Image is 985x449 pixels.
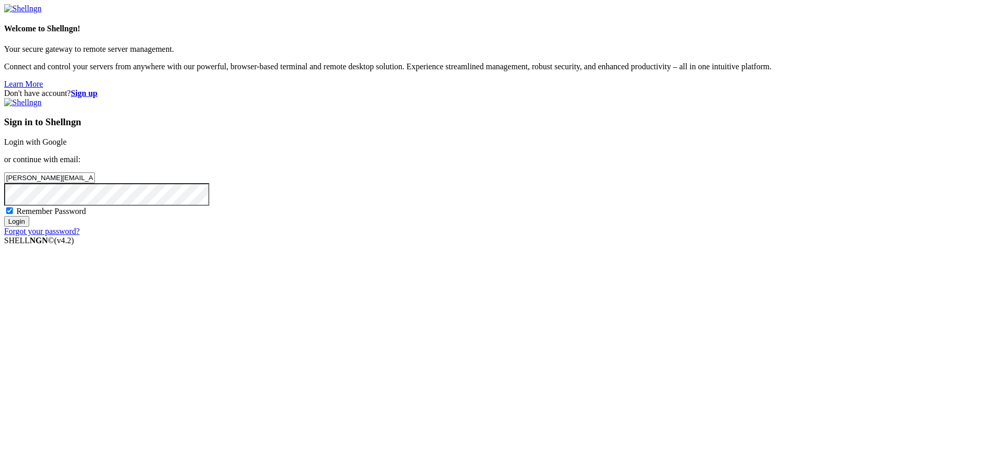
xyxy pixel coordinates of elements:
h4: Welcome to Shellngn! [4,24,981,33]
img: Shellngn [4,4,42,13]
img: Shellngn [4,98,42,107]
input: Remember Password [6,207,13,214]
span: SHELL © [4,236,74,245]
p: Your secure gateway to remote server management. [4,45,981,54]
span: Remember Password [16,207,86,216]
div: Don't have account? [4,89,981,98]
p: Connect and control your servers from anywhere with our powerful, browser-based terminal and remo... [4,62,981,71]
p: or continue with email: [4,155,981,164]
h3: Sign in to Shellngn [4,116,981,128]
a: Forgot your password? [4,227,80,236]
a: Login with Google [4,138,67,146]
a: Learn More [4,80,43,88]
a: Sign up [71,89,97,97]
input: Email address [4,172,95,183]
input: Login [4,216,29,227]
span: 4.2.0 [54,236,74,245]
b: NGN [30,236,48,245]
